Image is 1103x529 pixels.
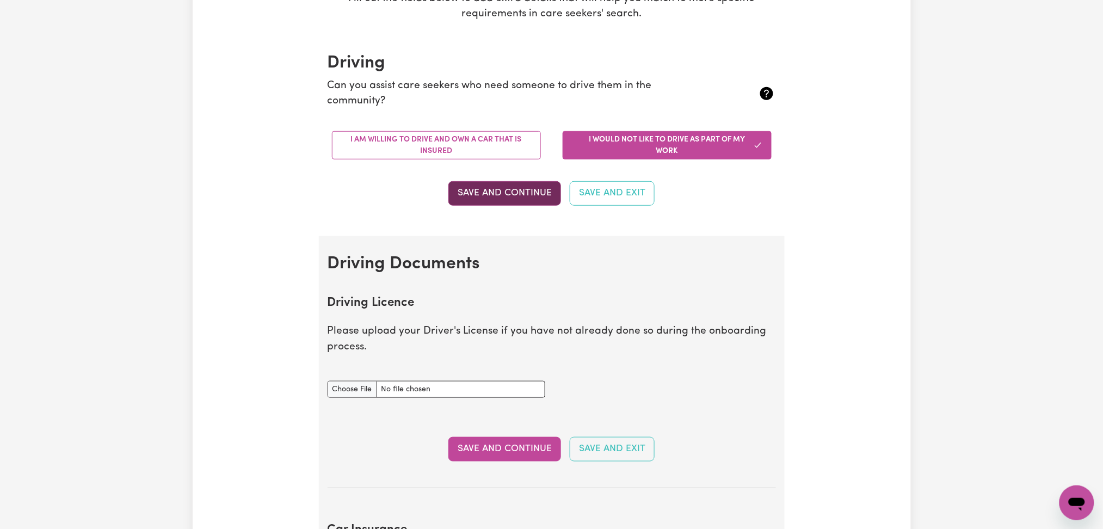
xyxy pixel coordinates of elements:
button: I am willing to drive and own a car that is insured [332,131,541,159]
button: Save and Exit [570,437,655,461]
p: Can you assist care seekers who need someone to drive them in the community? [328,78,701,110]
h2: Driving [328,53,776,73]
h2: Driving Documents [328,254,776,274]
button: Save and Exit [570,181,655,205]
button: Save and Continue [448,181,561,205]
button: I would not like to drive as part of my work [563,131,772,159]
h2: Driving Licence [328,296,776,311]
p: Please upload your Driver's License if you have not already done so during the onboarding process. [328,324,776,355]
iframe: Button to launch messaging window [1059,485,1094,520]
button: Save and Continue [448,437,561,461]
